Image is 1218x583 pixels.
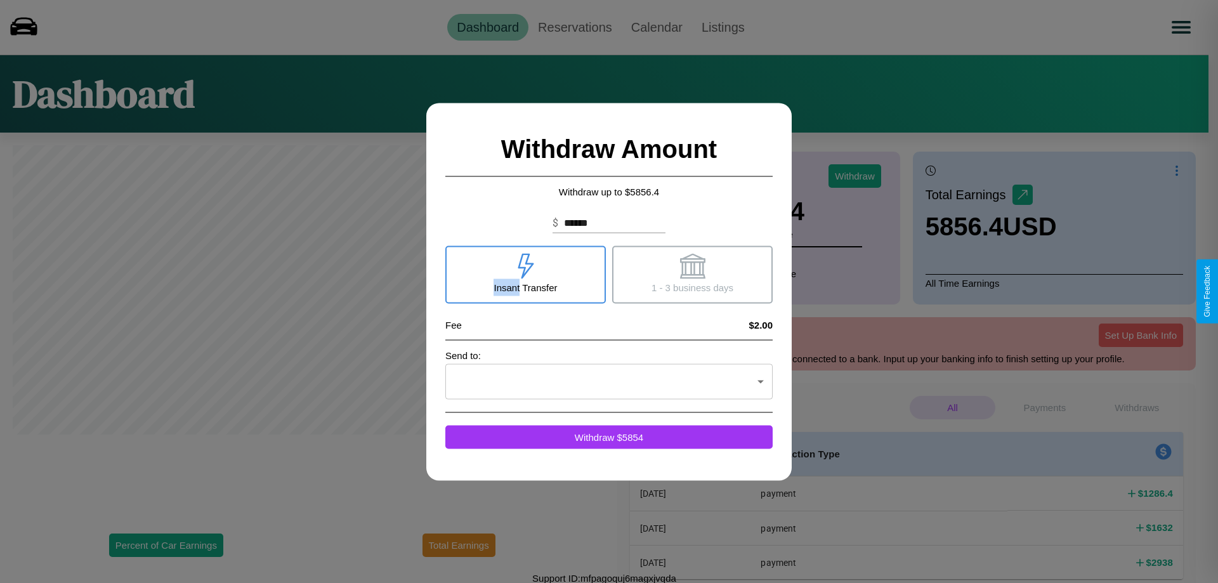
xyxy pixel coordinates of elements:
[553,215,558,230] p: $
[445,316,462,333] p: Fee
[445,183,773,200] p: Withdraw up to $ 5856.4
[445,425,773,449] button: Withdraw $5854
[1203,266,1212,317] div: Give Feedback
[652,278,733,296] p: 1 - 3 business days
[445,346,773,364] p: Send to:
[494,278,557,296] p: Insant Transfer
[749,319,773,330] h4: $2.00
[445,122,773,176] h2: Withdraw Amount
